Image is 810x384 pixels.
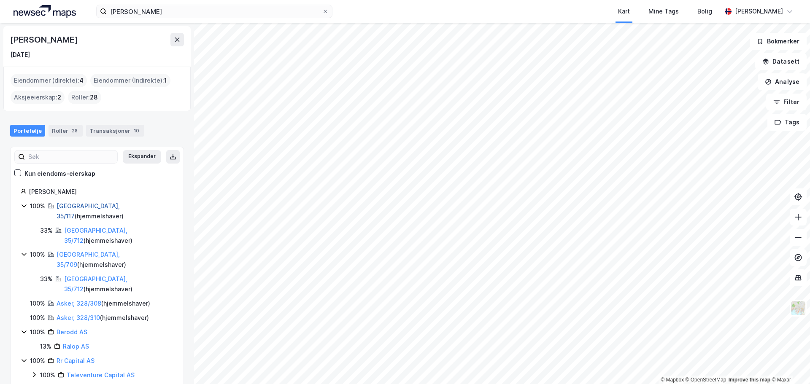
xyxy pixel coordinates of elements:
[30,201,45,211] div: 100%
[767,114,807,131] button: Tags
[57,298,150,309] div: ( hjemmelshaver )
[90,92,98,102] span: 28
[64,227,127,244] a: [GEOGRAPHIC_DATA], 35/712
[661,377,684,383] a: Mapbox
[57,328,87,336] a: Berodd AS
[30,356,45,366] div: 100%
[123,150,161,164] button: Ekspander
[57,357,94,364] a: Rr Capital AS
[758,73,807,90] button: Analyse
[86,125,144,137] div: Transaksjoner
[68,91,101,104] div: Roller :
[64,274,173,294] div: ( hjemmelshaver )
[57,201,173,221] div: ( hjemmelshaver )
[64,275,127,293] a: [GEOGRAPHIC_DATA], 35/712
[57,314,100,321] a: Asker, 328/310
[40,370,55,380] div: 100%
[57,300,101,307] a: Asker, 328/308
[40,226,53,236] div: 33%
[30,327,45,337] div: 100%
[67,371,135,379] a: Televenture Capital AS
[49,125,83,137] div: Roller
[11,74,87,87] div: Eiendommer (direkte) :
[79,75,84,86] span: 4
[30,298,45,309] div: 100%
[648,6,679,16] div: Mine Tags
[57,251,120,268] a: [GEOGRAPHIC_DATA], 35/709
[30,250,45,260] div: 100%
[57,92,61,102] span: 2
[70,126,79,135] div: 28
[30,313,45,323] div: 100%
[697,6,712,16] div: Bolig
[755,53,807,70] button: Datasett
[63,343,89,350] a: Ralop AS
[29,187,173,197] div: [PERSON_NAME]
[750,33,807,50] button: Bokmerker
[766,94,807,110] button: Filter
[729,377,770,383] a: Improve this map
[686,377,726,383] a: OpenStreetMap
[768,344,810,384] iframe: Chat Widget
[10,125,45,137] div: Portefølje
[40,274,53,284] div: 33%
[132,126,141,135] div: 10
[107,5,322,18] input: Søk på adresse, matrikkel, gårdeiere, leietakere eller personer
[40,341,51,352] div: 13%
[57,202,120,220] a: [GEOGRAPHIC_DATA], 35/117
[10,50,30,60] div: [DATE]
[64,226,173,246] div: ( hjemmelshaver )
[618,6,630,16] div: Kart
[735,6,783,16] div: [PERSON_NAME]
[10,33,79,46] div: [PERSON_NAME]
[25,150,117,163] input: Søk
[790,300,806,316] img: Z
[57,250,173,270] div: ( hjemmelshaver )
[90,74,170,87] div: Eiendommer (Indirekte) :
[164,75,167,86] span: 1
[57,313,149,323] div: ( hjemmelshaver )
[11,91,65,104] div: Aksjeeierskap :
[24,169,95,179] div: Kun eiendoms-eierskap
[13,5,76,18] img: logo.a4113a55bc3d86da70a041830d287a7e.svg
